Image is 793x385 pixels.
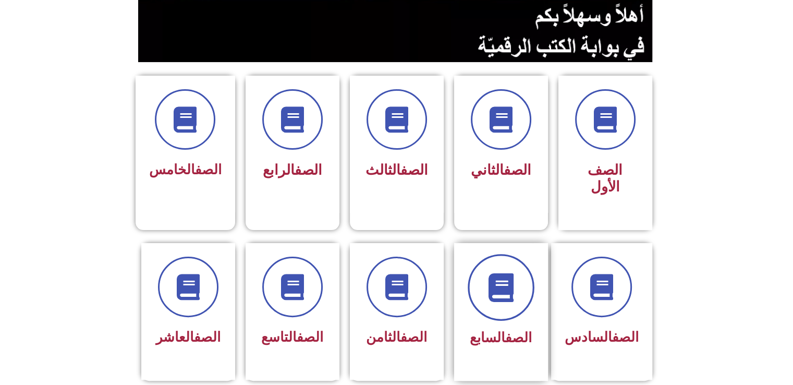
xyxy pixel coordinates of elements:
[156,329,221,345] span: العاشر
[400,329,427,345] a: الصف
[565,329,639,345] span: السادس
[505,330,532,345] a: الصف
[149,162,222,177] span: الخامس
[365,162,428,178] span: الثالث
[297,329,323,345] a: الصف
[263,162,322,178] span: الرابع
[504,162,531,178] a: الصف
[261,329,323,345] span: التاسع
[588,162,623,195] span: الصف الأول
[194,329,221,345] a: الصف
[612,329,639,345] a: الصف
[295,162,322,178] a: الصف
[195,162,222,177] a: الصف
[400,162,428,178] a: الصف
[366,329,427,345] span: الثامن
[471,162,531,178] span: الثاني
[470,330,532,345] span: السابع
